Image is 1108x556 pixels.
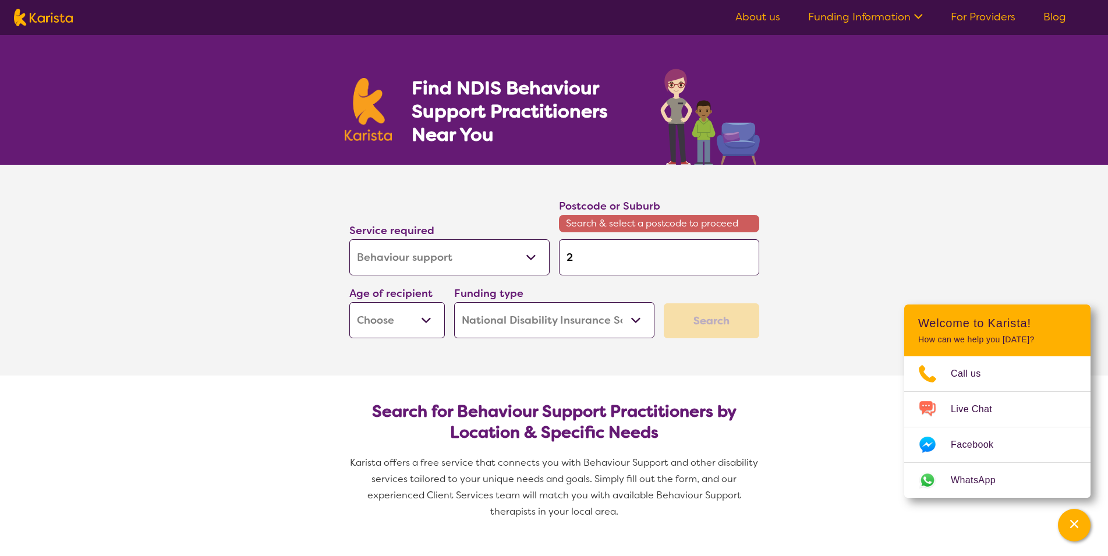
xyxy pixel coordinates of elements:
[951,365,995,383] span: Call us
[951,10,1015,24] a: For Providers
[904,356,1091,498] ul: Choose channel
[454,286,523,300] label: Funding type
[1058,509,1091,541] button: Channel Menu
[559,199,660,213] label: Postcode or Suburb
[918,335,1077,345] p: How can we help you [DATE]?
[349,224,434,238] label: Service required
[345,78,392,141] img: Karista logo
[345,455,764,520] p: Karista offers a free service that connects you with Behaviour Support and other disability servi...
[349,286,433,300] label: Age of recipient
[359,401,750,443] h2: Search for Behaviour Support Practitioners by Location & Specific Needs
[951,472,1010,489] span: WhatsApp
[559,215,759,232] span: Search & select a postcode to proceed
[14,9,73,26] img: Karista logo
[735,10,780,24] a: About us
[951,401,1006,418] span: Live Chat
[904,463,1091,498] a: Web link opens in a new tab.
[918,316,1077,330] h2: Welcome to Karista!
[657,63,764,165] img: behaviour-support
[808,10,923,24] a: Funding Information
[559,239,759,275] input: Type
[951,436,1007,454] span: Facebook
[412,76,637,146] h1: Find NDIS Behaviour Support Practitioners Near You
[1043,10,1066,24] a: Blog
[904,304,1091,498] div: Channel Menu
